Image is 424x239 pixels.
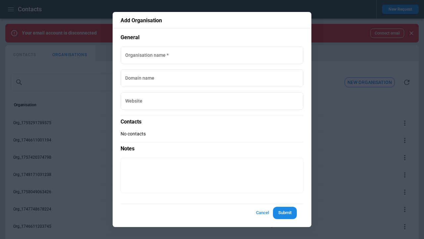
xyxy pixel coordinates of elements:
[273,207,297,219] button: Submit
[252,207,273,219] button: Cancel
[121,142,303,152] p: Notes
[121,115,303,125] p: Contacts
[121,131,303,137] p: No contacts
[121,34,303,41] p: General
[121,17,303,24] p: Add Organisation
